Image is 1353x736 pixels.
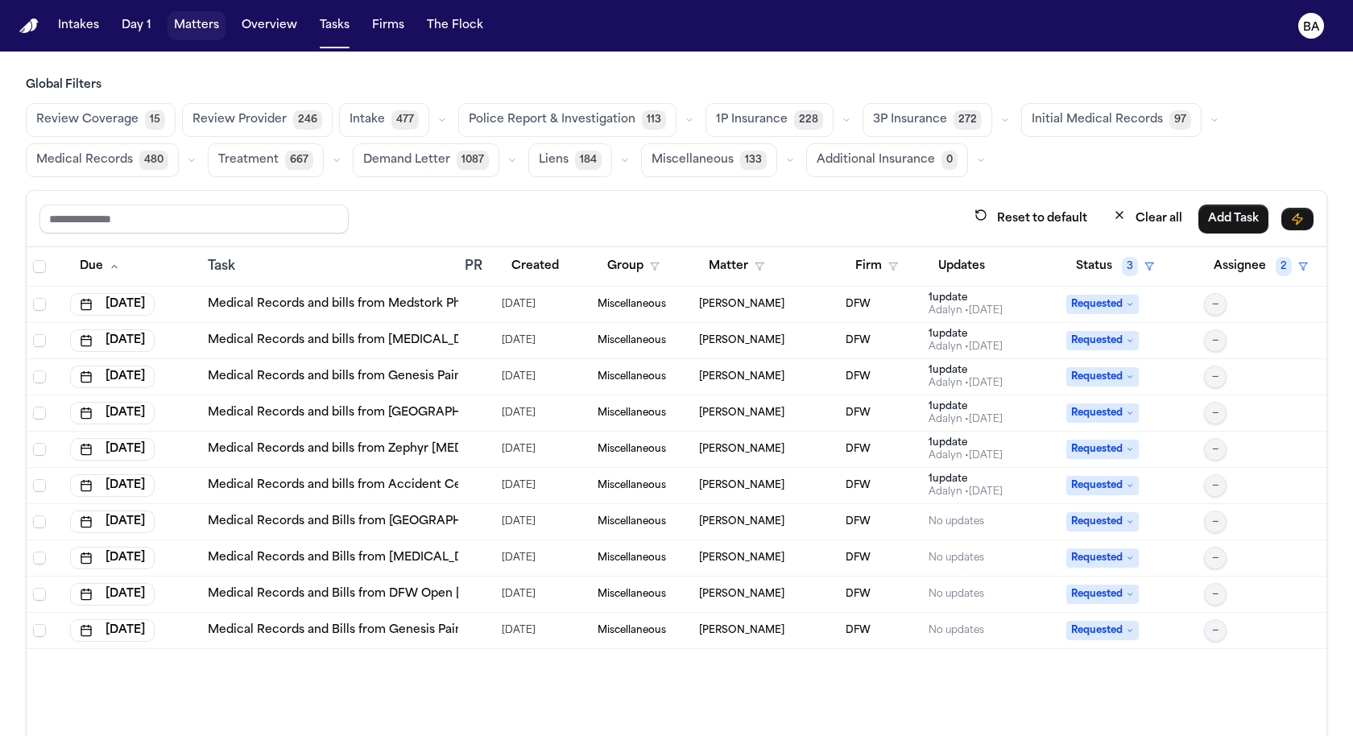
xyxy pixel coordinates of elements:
[1032,112,1163,128] span: Initial Medical Records
[235,11,304,40] button: Overview
[528,143,612,177] button: Liens184
[26,143,179,177] button: Medical Records480
[363,152,450,168] span: Demand Letter
[642,110,666,130] span: 113
[208,143,324,177] button: Treatment667
[965,204,1097,234] button: Reset to default
[1169,110,1191,130] span: 97
[350,112,385,128] span: Intake
[806,143,968,177] button: Additional Insurance0
[941,151,958,170] span: 0
[641,143,777,177] button: Miscellaneous133
[293,110,322,130] span: 246
[391,110,419,130] span: 477
[218,152,279,168] span: Treatment
[353,143,499,177] button: Demand Letter1087
[36,112,139,128] span: Review Coverage
[145,110,165,130] span: 15
[313,11,356,40] button: Tasks
[52,11,106,40] button: Intakes
[469,112,635,128] span: Police Report & Investigation
[457,151,489,170] span: 1087
[539,152,569,168] span: Liens
[285,151,313,170] span: 667
[182,103,333,137] button: Review Provider246
[339,103,429,137] button: Intake477
[740,151,767,170] span: 133
[705,103,834,137] button: 1P Insurance228
[192,112,287,128] span: Review Provider
[19,19,39,34] a: Home
[1103,204,1192,234] button: Clear all
[863,103,992,137] button: 3P Insurance272
[716,112,788,128] span: 1P Insurance
[26,77,1327,93] h3: Global Filters
[1281,208,1314,230] button: Immediate Task
[366,11,411,40] button: Firms
[1021,103,1202,137] button: Initial Medical Records97
[817,152,935,168] span: Additional Insurance
[954,110,982,130] span: 272
[36,152,133,168] span: Medical Records
[652,152,734,168] span: Miscellaneous
[575,151,602,170] span: 184
[70,619,155,642] button: [DATE]
[168,11,225,40] button: Matters
[458,103,676,137] button: Police Report & Investigation113
[1198,205,1268,234] button: Add Task
[19,19,39,34] img: Finch Logo
[139,151,168,170] span: 480
[26,103,176,137] button: Review Coverage15
[115,11,158,40] button: Day 1
[420,11,490,40] button: The Flock
[873,112,947,128] span: 3P Insurance
[794,110,823,130] span: 228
